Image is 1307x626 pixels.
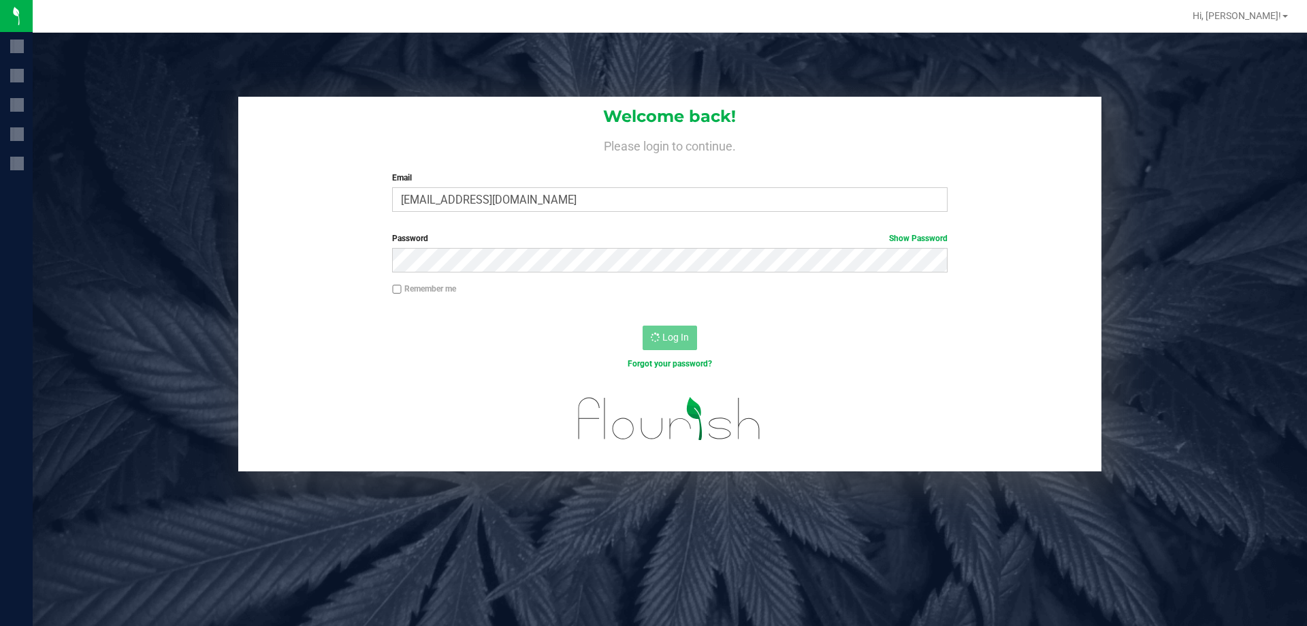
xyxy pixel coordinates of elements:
[662,332,689,343] span: Log In
[392,283,456,295] label: Remember me
[889,234,948,243] a: Show Password
[1193,10,1281,21] span: Hi, [PERSON_NAME]!
[238,136,1101,153] h4: Please login to continue.
[643,326,697,350] button: Log In
[238,108,1101,125] h1: Welcome back!
[392,234,428,243] span: Password
[392,172,947,184] label: Email
[392,285,402,294] input: Remember me
[628,359,712,369] a: Forgot your password?
[562,384,777,454] img: flourish_logo.svg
